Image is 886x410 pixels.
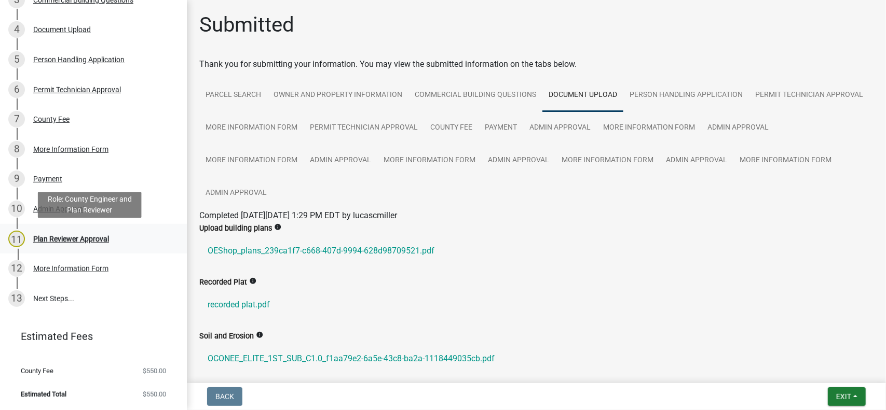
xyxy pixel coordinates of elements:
[8,231,25,247] div: 11
[249,277,256,285] i: info
[199,333,254,340] label: Soil and Erosion
[21,367,53,374] span: County Fee
[304,111,424,145] a: Permit Technician Approval
[199,58,874,70] div: Thank you for submitting your information. You may view the submitted information on the tabs below.
[199,279,247,286] label: Recorded Plat
[8,111,25,128] div: 7
[33,146,108,153] div: More Information Form
[33,175,62,182] div: Payment
[199,371,874,396] a: OCONEE_ELITE_1ST_SUB_C2.0_a009f249-f14d-47dd-b111-e6840daaac96.pdf
[8,326,170,347] a: Estimated Fees
[8,171,25,187] div: 9
[33,26,91,33] div: Document Upload
[199,144,304,177] a: More Information Form
[660,144,733,177] a: Admin Approval
[304,144,377,177] a: Admin Approval
[482,144,555,177] a: Admin Approval
[21,391,66,398] span: Estimated Total
[836,392,851,401] span: Exit
[199,12,294,37] h1: Submitted
[424,111,479,145] a: County Fee
[8,81,25,98] div: 6
[207,387,242,406] button: Back
[597,111,701,145] a: More Information Form
[8,51,25,68] div: 5
[199,346,874,371] a: OCONEE_ELITE_1ST_SUB_C1.0_f1aa79e2-6a5e-43c8-ba2a-1118449035cb.pdf
[267,79,408,112] a: Owner and Property Information
[199,210,397,220] span: Completed [DATE][DATE] 1:29 PM EDT by lucascmiller
[555,144,660,177] a: More Information Form
[33,205,85,213] div: Admin Approval
[33,86,121,93] div: Permit Technician Approval
[33,116,70,123] div: County Fee
[274,223,281,231] i: info
[215,392,234,401] span: Back
[143,391,166,398] span: $550.00
[8,141,25,158] div: 8
[256,331,263,338] i: info
[33,235,109,243] div: Plan Reviewer Approval
[8,21,25,38] div: 4
[199,225,272,232] label: Upload building plans
[199,111,304,145] a: More Information Form
[749,79,869,112] a: Permit Technician Approval
[199,79,267,112] a: Parcel search
[38,192,142,218] div: Role: County Engineer and Plan Reviewer
[8,260,25,277] div: 12
[199,292,874,317] a: recorded plat.pdf
[33,56,125,63] div: Person Handling Application
[479,111,523,145] a: Payment
[143,367,166,374] span: $550.00
[33,265,108,272] div: More Information Form
[377,144,482,177] a: More Information Form
[733,144,838,177] a: More Information Form
[701,111,775,145] a: Admin Approval
[542,79,623,112] a: Document Upload
[408,79,542,112] a: Commercial Building Questions
[199,238,874,263] a: OEShop_plans_239ca1f7-c668-407d-9994-628d98709521.pdf
[523,111,597,145] a: Admin Approval
[8,290,25,307] div: 13
[8,201,25,217] div: 10
[623,79,749,112] a: Person Handling Application
[199,177,273,210] a: Admin Approval
[828,387,866,406] button: Exit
